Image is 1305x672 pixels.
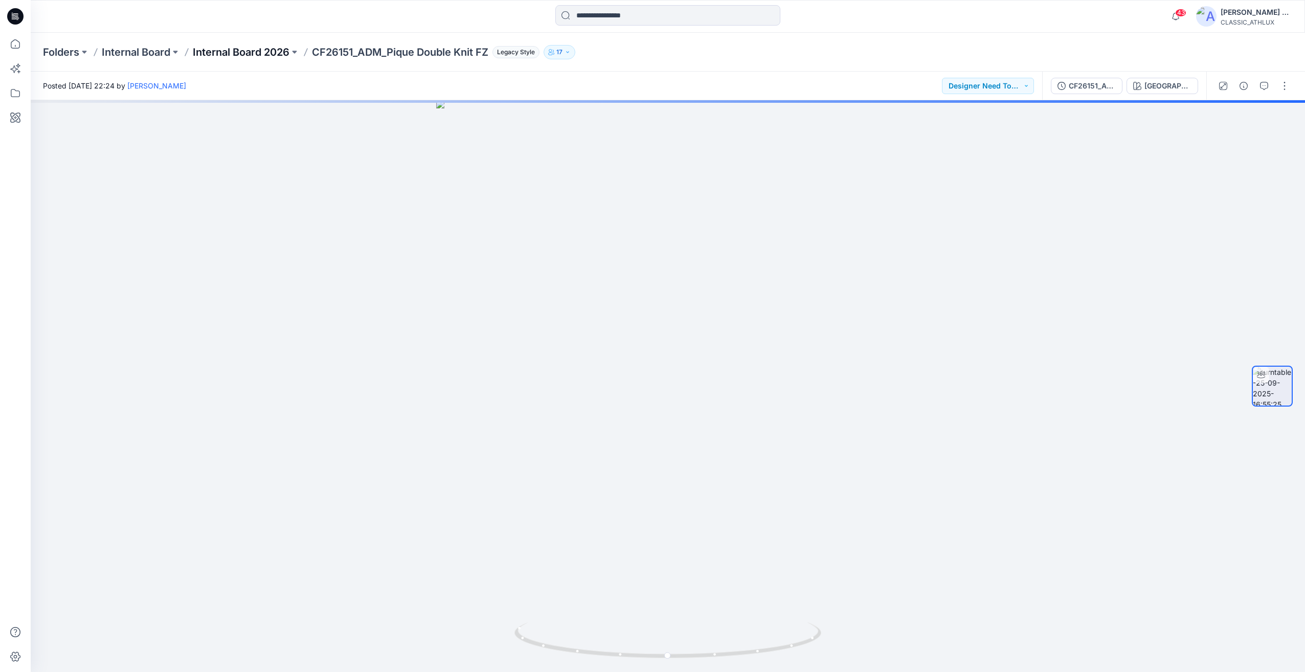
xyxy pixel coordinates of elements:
[1069,80,1116,92] div: CF26151_ADM_Pique Double Knit FZ
[1221,18,1292,26] div: CLASSIC_ATHLUX
[1144,80,1191,92] div: [GEOGRAPHIC_DATA]
[43,45,79,59] a: Folders
[488,45,539,59] button: Legacy Style
[1196,6,1217,27] img: avatar
[43,80,186,91] span: Posted [DATE] 22:24 by
[1253,367,1292,406] img: turntable-25-09-2025-16:55:25
[1175,9,1186,17] span: 43
[556,47,562,58] p: 17
[492,46,539,58] span: Legacy Style
[127,81,186,90] a: [PERSON_NAME]
[1051,78,1122,94] button: CF26151_ADM_Pique Double Knit FZ
[102,45,170,59] a: Internal Board
[1221,6,1292,18] div: [PERSON_NAME] Cfai
[193,45,289,59] a: Internal Board 2026
[312,45,488,59] p: CF26151_ADM_Pique Double Knit FZ
[544,45,575,59] button: 17
[1127,78,1198,94] button: [GEOGRAPHIC_DATA]
[1235,78,1252,94] button: Details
